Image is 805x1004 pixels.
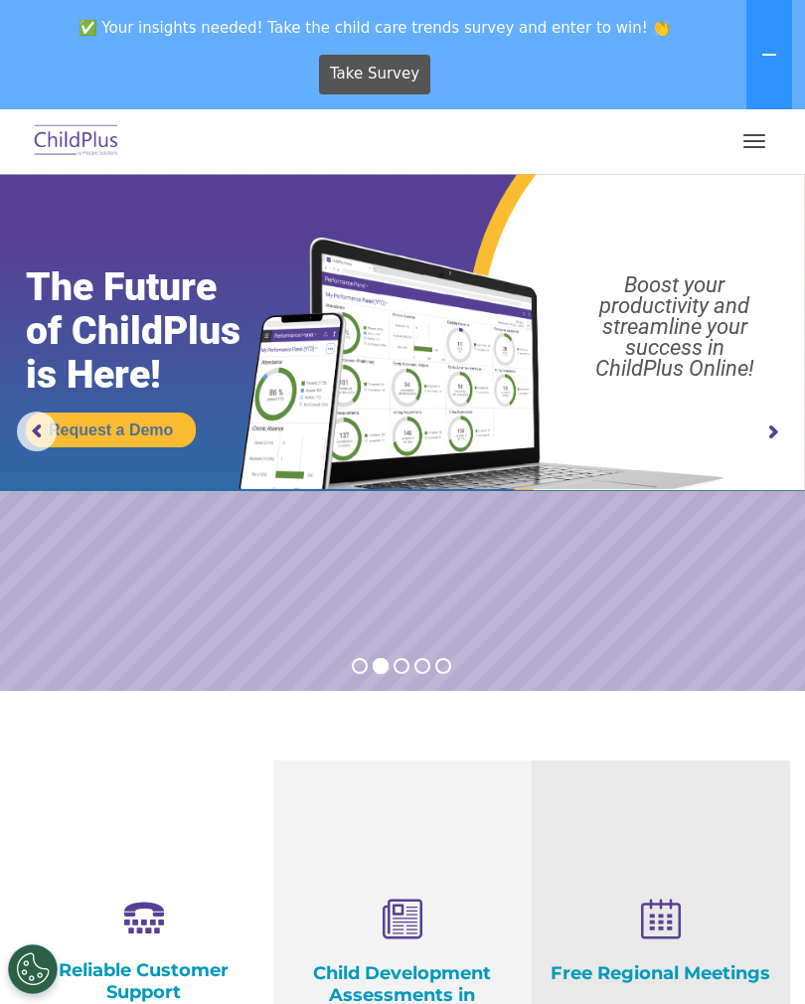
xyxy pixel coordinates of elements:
a: Take Survey [319,55,431,94]
img: ChildPlus by Procare Solutions [30,118,123,165]
a: Request a Demo [26,413,196,447]
h4: Reliable Customer Support [30,959,258,1003]
span: Take Survey [330,57,419,91]
iframe: Chat Widget [470,789,805,1004]
rs-layer: Boost your productivity and streamline your success in ChildPlus Online! [556,274,794,379]
rs-layer: The Future of ChildPlus is Here! [26,265,283,397]
span: ✅ Your insights needed! Take the child care trends survey and enter to win! 👏 [8,8,742,47]
button: Cookies Settings [8,944,58,994]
